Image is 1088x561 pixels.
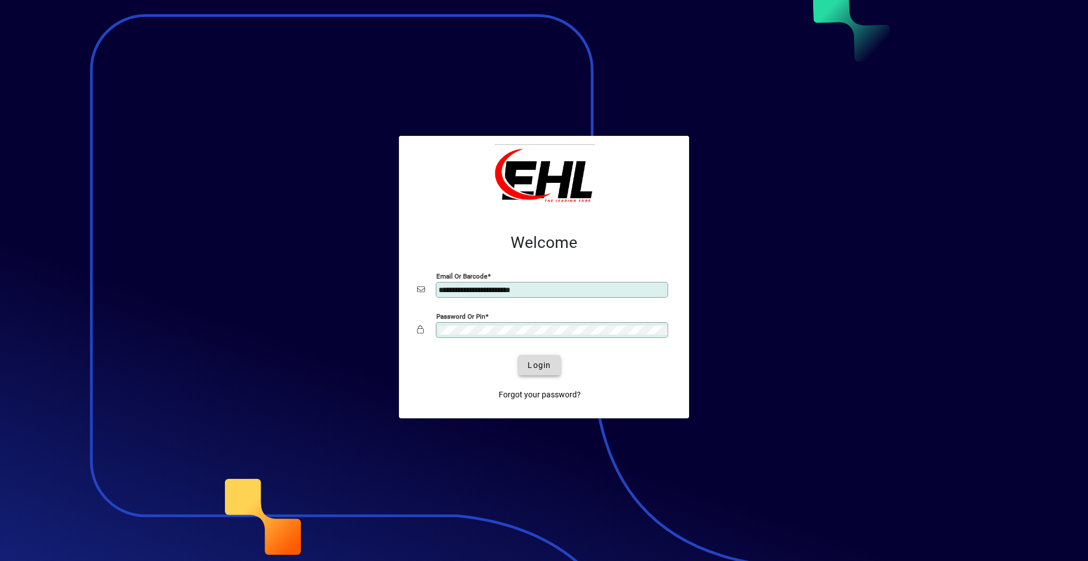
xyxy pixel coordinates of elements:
button: Login [518,355,560,375]
h2: Welcome [417,233,671,252]
mat-label: Email or Barcode [436,272,487,280]
mat-label: Password or Pin [436,312,485,320]
span: Login [528,359,551,371]
a: Forgot your password? [494,384,585,405]
span: Forgot your password? [499,389,581,401]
